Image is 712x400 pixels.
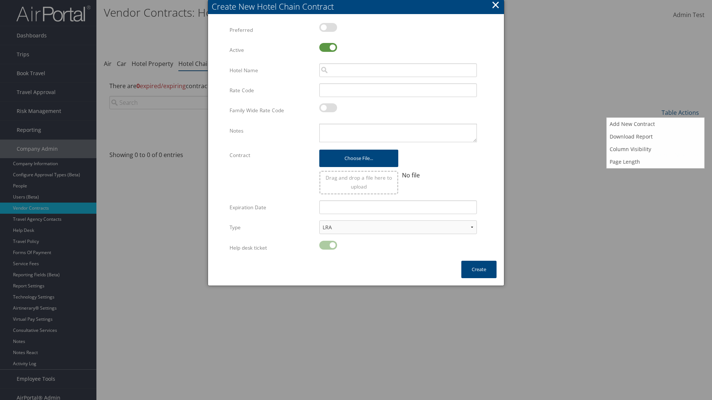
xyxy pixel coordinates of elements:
label: Rate Code [230,83,314,97]
span: No file [402,171,420,179]
a: Add New Contract [607,118,704,130]
label: Hotel Name [230,63,314,77]
label: Active [230,43,314,57]
label: Contract [230,148,314,162]
span: Drag and drop a file here to upload [326,174,392,190]
a: Page Length [607,156,704,168]
label: Expiration Date [230,200,314,214]
label: Type [230,220,314,234]
label: Help desk ticket [230,241,314,255]
button: Create [461,261,497,278]
label: Preferred [230,23,314,37]
label: Family Wide Rate Code [230,103,314,117]
a: Download Report [607,130,704,143]
div: Create New Hotel Chain Contract [212,1,504,12]
label: Notes [230,124,314,138]
a: Column Visibility [607,143,704,156]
